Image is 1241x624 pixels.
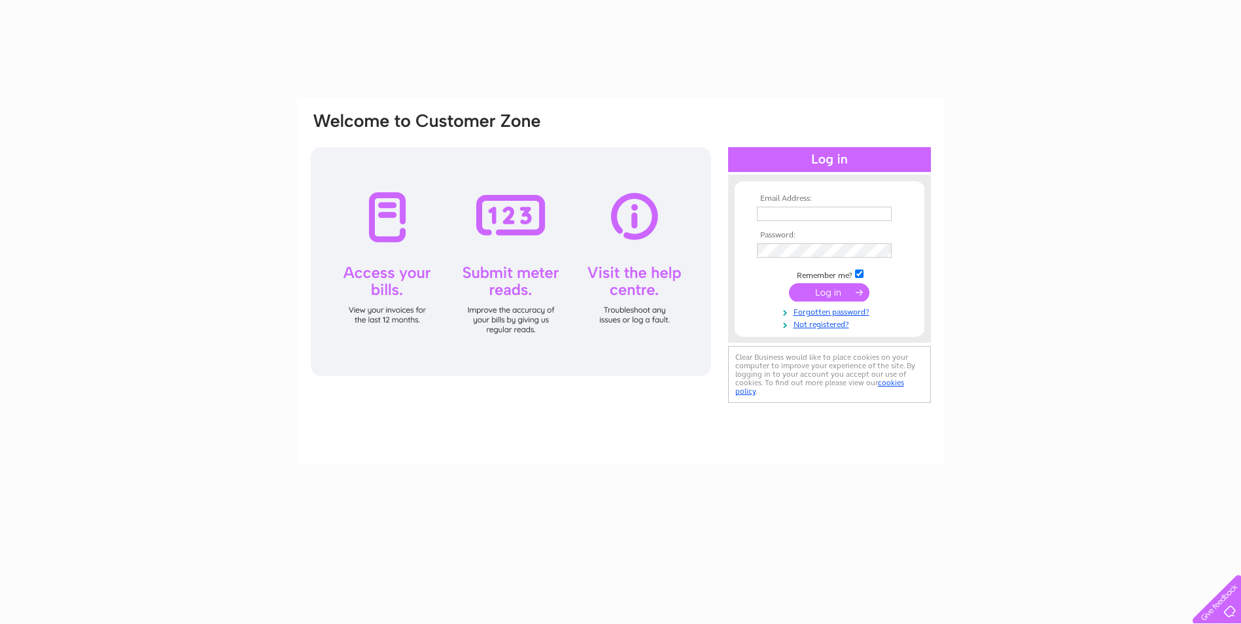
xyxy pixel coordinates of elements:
[754,231,905,240] th: Password:
[757,305,905,317] a: Forgotten password?
[754,268,905,281] td: Remember me?
[789,283,869,302] input: Submit
[728,346,931,403] div: Clear Business would like to place cookies on your computer to improve your experience of the sit...
[757,317,905,330] a: Not registered?
[754,194,905,203] th: Email Address:
[735,378,904,396] a: cookies policy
